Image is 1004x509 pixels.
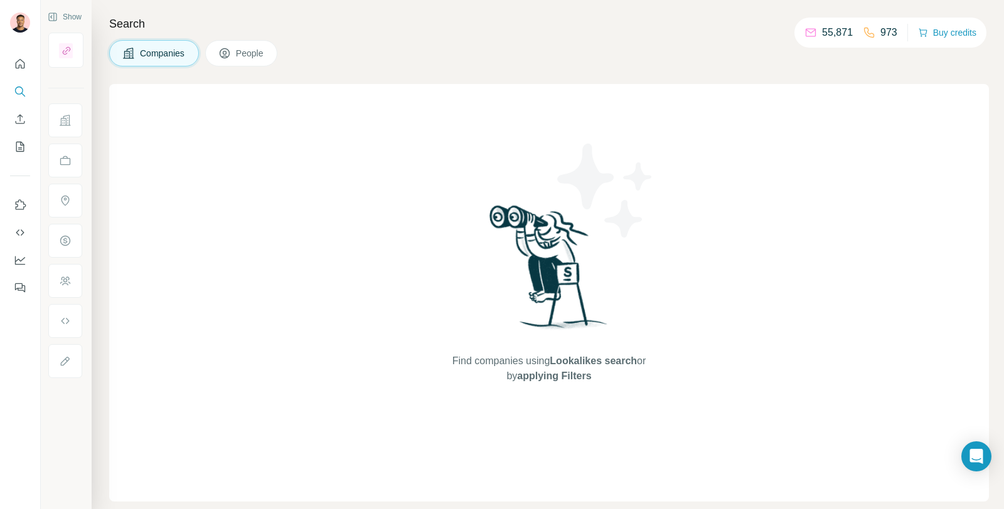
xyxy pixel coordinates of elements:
button: Use Surfe API [10,221,30,244]
button: Dashboard [10,249,30,271]
button: Show [39,8,90,26]
h4: Search [109,15,989,33]
img: Surfe Illustration - Woman searching with binoculars [484,202,614,342]
img: Surfe Illustration - Stars [549,134,662,247]
img: Avatar [10,13,30,33]
span: People [236,47,265,60]
button: Enrich CSV [10,108,30,130]
span: Lookalikes search [550,355,637,366]
p: 55,871 [822,25,853,40]
span: applying Filters [517,370,591,381]
button: Feedback [10,276,30,299]
button: Buy credits [918,24,976,41]
button: Use Surfe on LinkedIn [10,194,30,216]
span: Companies [140,47,186,60]
button: Quick start [10,53,30,75]
div: Open Intercom Messenger [961,441,991,471]
button: Search [10,80,30,103]
button: My lists [10,135,30,158]
p: 973 [880,25,897,40]
span: Find companies using or by [449,354,649,384]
